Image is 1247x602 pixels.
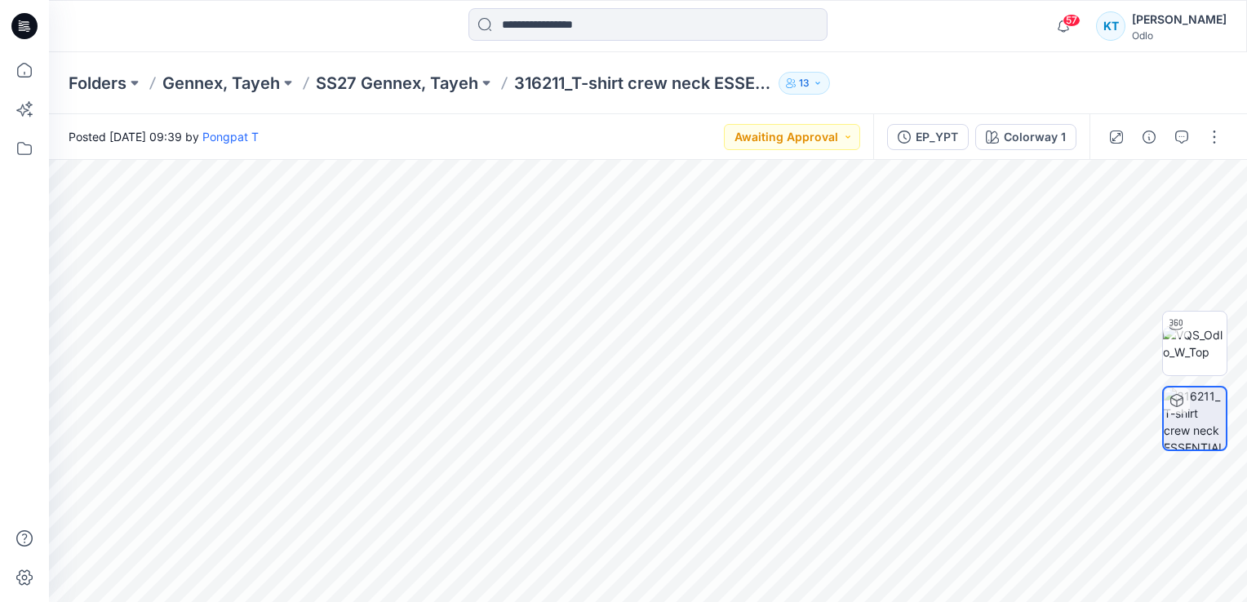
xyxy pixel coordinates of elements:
span: 57 [1063,14,1081,27]
div: KT [1096,11,1125,41]
button: 13 [779,72,830,95]
div: [PERSON_NAME] [1132,10,1227,29]
div: EP_YPT [916,128,958,146]
p: 13 [799,74,810,92]
div: Odlo [1132,29,1227,42]
img: VQS_Odlo_W_Top [1163,326,1227,361]
img: 316211_T-shirt crew neck ESSENTIAL LINENCOOL_EP_YPT-1 Colorway 1 [1164,387,1226,449]
a: Gennex, Tayeh [162,72,280,95]
button: Details [1136,124,1162,150]
button: Colorway 1 [975,124,1076,150]
p: 316211_T-shirt crew neck ESSENTIAL LINENCOOL_EP_YPT [514,72,772,95]
button: EP_YPT [887,124,969,150]
div: Colorway 1 [1004,128,1066,146]
a: Pongpat T [202,130,259,144]
a: SS27 Gennex, Tayeh [316,72,478,95]
span: Posted [DATE] 09:39 by [69,128,259,145]
a: Folders [69,72,126,95]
